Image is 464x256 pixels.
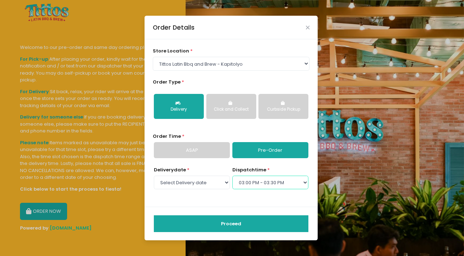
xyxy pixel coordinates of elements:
[306,26,309,29] button: Close
[153,79,181,85] span: Order Type
[263,106,303,113] div: Curbside Pickup
[153,23,195,32] div: Order Details
[154,94,204,119] button: Delivery
[154,215,308,232] button: Proceed
[154,166,186,173] span: Delivery date
[211,106,251,113] div: Click and Collect
[154,142,230,159] a: ASAP
[159,106,199,113] div: Delivery
[232,166,266,173] span: dispatch time
[258,94,308,119] button: Curbside Pickup
[153,47,189,54] span: store location
[232,142,308,159] a: Pre-Order
[153,133,181,140] span: Order Time
[206,94,256,119] button: Click and Collect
